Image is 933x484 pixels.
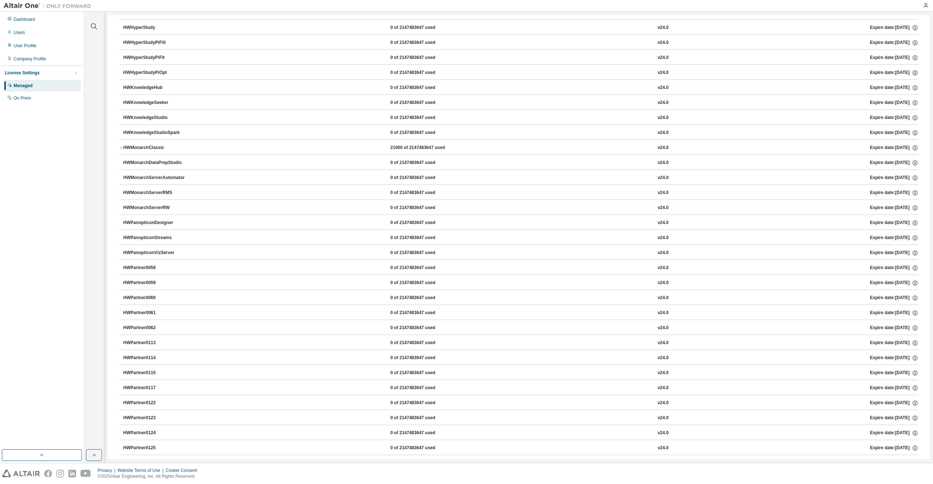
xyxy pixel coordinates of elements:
div: Expire date: [DATE] [870,310,918,316]
button: HWPanopticonStreams0 of 2147483647 usedv24.0Expire date:[DATE] [123,230,918,246]
div: v24.0 [658,115,669,121]
button: HWMonarchServerAutomator0 of 2147483647 usedv24.0Expire date:[DATE] [123,170,918,186]
button: HWKnowledgeStudioSpark0 of 2147483647 usedv24.0Expire date:[DATE] [123,125,918,141]
div: Users [14,30,25,36]
button: HWPartner01140 of 2147483647 usedv24.0Expire date:[DATE] [123,350,918,366]
div: Expire date: [DATE] [870,445,918,451]
div: Expire date: [DATE] [870,415,918,421]
div: Expire date: [DATE] [870,250,918,256]
div: v24.0 [658,25,669,31]
button: HWMonarchClassic21000 of 2147483647 usedv24.0Expire date:[DATE] [119,140,918,156]
img: linkedin.svg [68,470,76,477]
div: HWMonarchDataPrepStudio [123,160,189,166]
div: HWPartner0059 [123,280,189,286]
div: Expire date: [DATE] [870,40,918,46]
div: Expire date: [DATE] [870,25,918,31]
div: Expire date: [DATE] [870,265,918,271]
div: Expire date: [DATE] [870,370,918,376]
button: HWPartner01130 of 2147483647 usedv24.0Expire date:[DATE] [123,335,918,351]
div: HWPanopticonStreams [123,235,189,241]
div: Expire date: [DATE] [870,355,918,361]
div: HWPartner0058 [123,265,189,271]
div: v24.0 [658,325,669,331]
div: Managed [14,83,33,89]
img: facebook.svg [44,470,52,477]
div: Expire date: [DATE] [870,115,918,121]
div: HWPartner0123 [123,415,189,421]
div: v24.0 [658,445,669,451]
button: HWPartner01260 of 2147483647 usedv24.0Expire date:[DATE] [123,455,918,471]
div: v24.0 [658,250,669,256]
button: HWPartner01250 of 2147483647 usedv24.0Expire date:[DATE] [123,440,918,456]
button: HWPartner00620 of 2147483647 usedv24.0Expire date:[DATE] [123,320,918,336]
button: HWPartner00600 of 2147483647 usedv24.0Expire date:[DATE] [123,290,918,306]
div: 0 of 2147483647 used [390,85,456,91]
div: Expire date: [DATE] [870,100,918,106]
div: HWPartner0122 [123,400,189,406]
div: HWKnowledgeStudioSpark [123,130,189,136]
div: Expire date: [DATE] [870,145,918,151]
div: v24.0 [658,370,669,376]
div: HWKnowledgeSeeker [123,100,189,106]
div: HWPartner0117 [123,385,189,391]
div: HWHyperStudyPiFill [123,40,189,46]
img: instagram.svg [56,470,64,477]
div: HWPartner0125 [123,445,189,451]
div: HWHyperStudyPiOpt [123,70,189,76]
div: v24.0 [658,385,669,391]
div: Expire date: [DATE] [870,235,918,241]
div: Expire date: [DATE] [870,190,918,196]
div: HWPartner0124 [123,430,189,436]
div: Expire date: [DATE] [870,160,918,166]
div: HWPartner0061 [123,310,189,316]
button: HWKnowledgeStudio0 of 2147483647 usedv24.0Expire date:[DATE] [123,110,918,126]
div: v24.0 [658,40,669,46]
button: HWHyperStudyPiFit0 of 2147483647 usedv24.0Expire date:[DATE] [123,50,918,66]
div: 0 of 2147483647 used [390,55,456,61]
div: 0 of 2147483647 used [390,40,456,46]
div: HWKnowledgeHub [123,85,189,91]
div: v24.0 [658,55,669,61]
div: Expire date: [DATE] [870,280,918,286]
div: Expire date: [DATE] [870,340,918,346]
button: HWHyperStudyPiFill0 of 2147483647 usedv24.0Expire date:[DATE] [123,35,918,51]
div: 0 of 2147483647 used [390,70,456,76]
button: HWPartner01170 of 2147483647 usedv24.0Expire date:[DATE] [123,380,918,396]
div: 0 of 2147483647 used [390,430,456,436]
button: HWPartner01240 of 2147483647 usedv24.0Expire date:[DATE] [123,425,918,441]
img: altair_logo.svg [2,470,40,477]
div: 0 of 2147483647 used [390,340,456,346]
div: Website Terms of Use [117,468,166,473]
div: Expire date: [DATE] [870,130,918,136]
div: HWMonarchServerRMS [123,190,189,196]
div: 0 of 2147483647 used [390,100,456,106]
p: © 2025 Altair Engineering, Inc. All Rights Reserved. [98,473,201,480]
div: 0 of 2147483647 used [390,445,456,451]
div: HWHyperStudyPiFit [123,55,189,61]
div: HWHyperStudy [123,25,189,31]
div: v24.0 [658,175,669,181]
div: v24.0 [658,295,669,301]
div: Expire date: [DATE] [870,385,918,391]
div: 0 of 2147483647 used [390,205,456,211]
img: Altair One [4,2,95,10]
div: v24.0 [658,130,669,136]
div: HWPartner0115 [123,370,189,376]
div: Expire date: [DATE] [870,55,918,61]
div: 0 of 2147483647 used [390,175,456,181]
div: Privacy [98,468,117,473]
div: Expire date: [DATE] [870,70,918,76]
div: HWPartner0114 [123,355,189,361]
button: HWPartner00590 of 2147483647 usedv24.0Expire date:[DATE] [123,275,918,291]
div: Expire date: [DATE] [870,175,918,181]
div: 0 of 2147483647 used [390,250,456,256]
div: 0 of 2147483647 used [390,385,456,391]
img: youtube.svg [80,470,91,477]
div: v24.0 [658,100,669,106]
div: v24.0 [658,280,669,286]
div: 0 of 2147483647 used [390,220,456,226]
div: Expire date: [DATE] [870,85,918,91]
button: HWMonarchDataPrepStudio0 of 2147483647 usedv24.0Expire date:[DATE] [123,155,918,171]
div: v24.0 [658,220,669,226]
div: 0 of 2147483647 used [390,310,456,316]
